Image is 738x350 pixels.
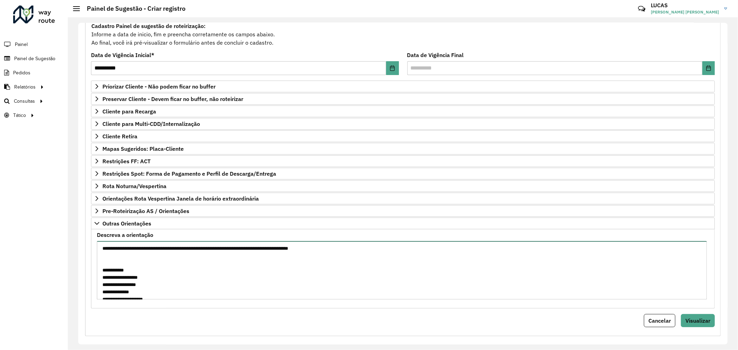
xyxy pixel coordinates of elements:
button: Visualizar [681,314,715,327]
span: Cancelar [648,317,671,324]
span: Cliente Retira [102,133,137,139]
span: Visualizar [685,317,710,324]
div: Outras Orientações [91,229,715,308]
div: Informe a data de inicio, fim e preencha corretamente os campos abaixo. Ao final, você irá pré-vi... [91,21,715,47]
span: Painel [15,41,28,48]
span: Cliente para Multi-CDD/Internalização [102,121,200,127]
span: Priorizar Cliente - Não podem ficar no buffer [102,84,216,89]
label: Descreva a orientação [97,231,153,239]
button: Choose Date [702,61,715,75]
span: Mapas Sugeridos: Placa-Cliente [102,146,184,151]
h2: Painel de Sugestão - Criar registro [80,5,185,12]
a: Cliente para Recarga [91,105,715,117]
button: Cancelar [644,314,675,327]
span: Orientações Rota Vespertina Janela de horário extraordinária [102,196,259,201]
label: Data de Vigência Inicial [91,51,154,59]
span: Pedidos [13,69,30,76]
label: Data de Vigência Final [407,51,464,59]
span: Restrições Spot: Forma de Pagamento e Perfil de Descarga/Entrega [102,171,276,176]
span: [PERSON_NAME] [PERSON_NAME] [651,9,719,15]
span: Restrições FF: ACT [102,158,151,164]
span: Outras Orientações [102,221,151,226]
a: Restrições Spot: Forma de Pagamento e Perfil de Descarga/Entrega [91,168,715,179]
a: Mapas Sugeridos: Placa-Cliente [91,143,715,155]
span: Preservar Cliente - Devem ficar no buffer, não roteirizar [102,96,243,102]
span: Painel de Sugestão [14,55,55,62]
span: Tático [13,112,26,119]
strong: Cadastro Painel de sugestão de roteirização: [91,22,206,29]
a: Pre-Roteirização AS / Orientações [91,205,715,217]
a: Cliente para Multi-CDD/Internalização [91,118,715,130]
a: Preservar Cliente - Devem ficar no buffer, não roteirizar [91,93,715,105]
a: Restrições FF: ACT [91,155,715,167]
span: Consultas [14,98,35,105]
span: Rota Noturna/Vespertina [102,183,166,189]
span: Pre-Roteirização AS / Orientações [102,208,189,214]
span: Cliente para Recarga [102,109,156,114]
a: Outras Orientações [91,218,715,229]
h3: LUCAS [651,2,719,9]
a: Priorizar Cliente - Não podem ficar no buffer [91,81,715,92]
a: Contato Rápido [634,1,649,16]
span: Relatórios [14,83,36,91]
a: Orientações Rota Vespertina Janela de horário extraordinária [91,193,715,204]
button: Choose Date [386,61,399,75]
a: Cliente Retira [91,130,715,142]
a: Rota Noturna/Vespertina [91,180,715,192]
